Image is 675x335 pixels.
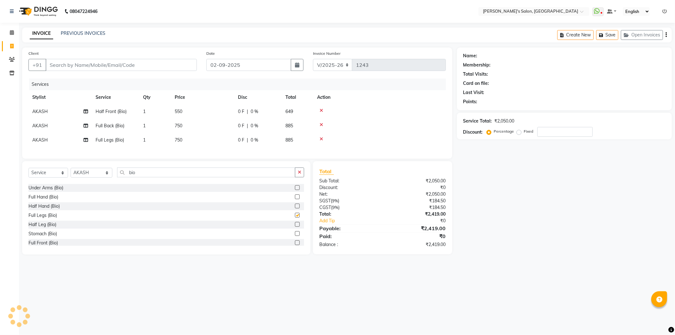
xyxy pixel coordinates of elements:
span: 885 [285,123,293,129]
input: Search or Scan [117,167,295,177]
div: ₹2,050.00 [495,118,515,124]
span: 1 [143,123,146,129]
span: Full Legs (Bio) [96,137,124,143]
span: 0 % [251,123,258,129]
span: AKASH [32,137,48,143]
div: Half Hand (Bio) [28,203,60,210]
button: Create New [557,30,594,40]
div: Card on file: [463,80,489,87]
div: Name: [463,53,478,59]
div: Stomach (Bio) [28,231,57,237]
th: Stylist [28,90,92,104]
span: 0 F [238,123,244,129]
label: Percentage [494,129,514,134]
span: 0 F [238,108,244,115]
a: Add Tip [315,218,394,224]
img: logo [16,3,59,20]
div: ₹184.50 [383,204,451,211]
button: Open Invoices [621,30,663,40]
th: Action [313,90,446,104]
div: Payable: [315,224,383,232]
div: Services [29,79,451,90]
th: Price [171,90,234,104]
div: Full Front (Bio) [28,240,58,246]
div: Discount: [315,184,383,191]
label: Client [28,51,39,56]
span: CGST [319,205,331,210]
div: Last Visit: [463,89,484,96]
label: Date [206,51,215,56]
span: 550 [175,109,182,114]
div: Full Legs (Bio) [28,212,57,219]
div: Half Leg (Bio) [28,221,56,228]
span: SGST [319,198,331,204]
button: +91 [28,59,46,71]
div: ( ) [315,198,383,204]
div: Net: [315,191,383,198]
div: ₹2,419.00 [383,211,451,218]
div: Points: [463,98,478,105]
span: 9% [332,205,338,210]
span: 885 [285,137,293,143]
div: Service Total: [463,118,492,124]
div: ₹2,050.00 [383,191,451,198]
span: Total [319,168,334,175]
b: 08047224946 [70,3,97,20]
div: ₹0 [383,184,451,191]
label: Fixed [524,129,534,134]
div: Discount: [463,129,483,136]
span: | [247,137,248,143]
span: 0 % [251,108,258,115]
span: 1 [143,137,146,143]
th: Total [282,90,313,104]
th: Qty [139,90,171,104]
span: 750 [175,137,182,143]
div: Membership: [463,62,491,68]
div: ₹0 [394,218,451,224]
div: Sub Total: [315,178,383,184]
div: ₹2,419.00 [383,241,451,248]
label: Invoice Number [313,51,341,56]
span: AKASH [32,123,48,129]
div: ( ) [315,204,383,211]
span: Full Back (Bio) [96,123,124,129]
span: 9% [332,198,338,203]
span: | [247,123,248,129]
a: INVOICE [30,28,53,39]
span: 0 % [251,137,258,143]
div: Total Visits: [463,71,488,78]
a: PREVIOUS INVOICES [61,30,105,36]
div: Balance : [315,241,383,248]
input: Search by Name/Mobile/Email/Code [46,59,197,71]
span: AKASH [32,109,48,114]
div: ₹0 [383,232,451,240]
span: 750 [175,123,182,129]
span: 0 F [238,137,244,143]
span: | [247,108,248,115]
div: Total: [315,211,383,218]
span: 649 [285,109,293,114]
div: ₹2,050.00 [383,178,451,184]
div: Paid: [315,232,383,240]
div: ₹184.50 [383,198,451,204]
th: Disc [234,90,282,104]
div: Full Hand (Bio) [28,194,58,200]
div: Under Arms (Bio) [28,185,63,191]
span: Half Front (Bio) [96,109,127,114]
div: ₹2,419.00 [383,224,451,232]
button: Save [596,30,618,40]
th: Service [92,90,139,104]
span: 1 [143,109,146,114]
